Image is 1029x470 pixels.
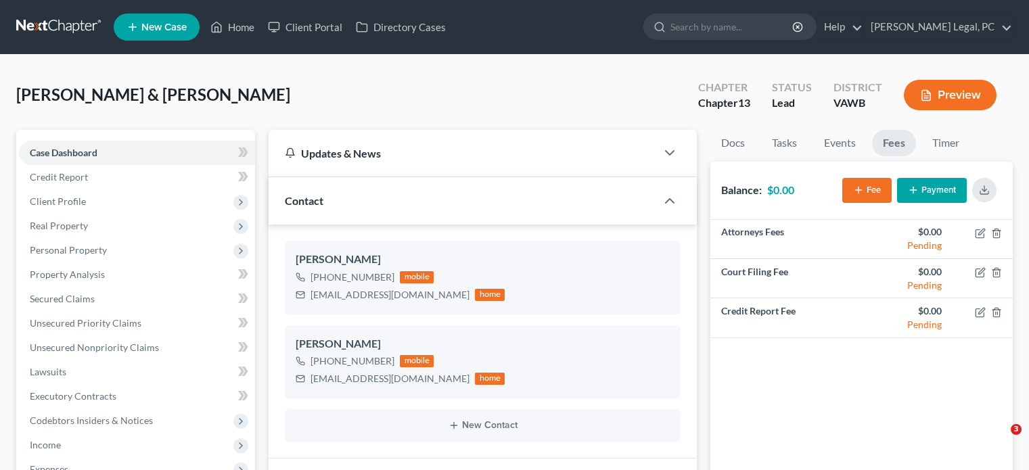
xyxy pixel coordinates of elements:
[16,85,290,104] span: [PERSON_NAME] & [PERSON_NAME]
[698,80,750,95] div: Chapter
[873,239,942,252] div: Pending
[141,22,187,32] span: New Case
[475,289,505,301] div: home
[842,178,892,203] button: Fee
[772,80,812,95] div: Status
[873,225,942,239] div: $0.00
[30,293,95,304] span: Secured Claims
[19,335,255,360] a: Unsecured Nonpriority Claims
[772,95,812,111] div: Lead
[30,268,105,280] span: Property Analysis
[1011,424,1022,435] span: 3
[311,288,470,302] div: [EMAIL_ADDRESS][DOMAIN_NAME]
[710,130,756,156] a: Docs
[30,390,116,402] span: Executory Contracts
[30,366,66,377] span: Lawsuits
[710,259,861,298] td: Court Filing Fee
[311,372,470,385] div: [EMAIL_ADDRESS][DOMAIN_NAME]
[710,220,861,259] td: Attorneys Fees
[761,130,808,156] a: Tasks
[296,252,670,268] div: [PERSON_NAME]
[296,336,670,352] div: [PERSON_NAME]
[400,355,434,367] div: mobile
[285,194,323,207] span: Contact
[872,130,916,156] a: Fees
[30,342,159,353] span: Unsecured Nonpriority Claims
[475,373,505,385] div: home
[710,298,861,337] td: Credit Report Fee
[817,15,863,39] a: Help
[833,95,882,111] div: VAWB
[19,311,255,335] a: Unsecured Priority Claims
[873,304,942,318] div: $0.00
[833,80,882,95] div: District
[296,420,670,431] button: New Contact
[19,262,255,287] a: Property Analysis
[311,271,394,284] div: [PHONE_NUMBER]
[261,15,349,39] a: Client Portal
[738,96,750,109] span: 13
[921,130,970,156] a: Timer
[983,424,1015,456] iframe: Intercom live chat
[19,165,255,189] a: Credit Report
[767,183,794,196] strong: $0.00
[873,265,942,279] div: $0.00
[721,183,762,196] strong: Balance:
[30,415,153,426] span: Codebtors Insiders & Notices
[30,317,141,329] span: Unsecured Priority Claims
[873,279,942,292] div: Pending
[19,141,255,165] a: Case Dashboard
[698,95,750,111] div: Chapter
[349,15,453,39] a: Directory Cases
[19,360,255,384] a: Lawsuits
[813,130,867,156] a: Events
[400,271,434,283] div: mobile
[204,15,261,39] a: Home
[30,171,88,183] span: Credit Report
[285,146,640,160] div: Updates & News
[311,354,394,368] div: [PHONE_NUMBER]
[19,287,255,311] a: Secured Claims
[897,178,967,203] button: Payment
[873,318,942,331] div: Pending
[30,195,86,207] span: Client Profile
[904,80,997,110] button: Preview
[19,384,255,408] a: Executory Contracts
[670,14,794,39] input: Search by name...
[864,15,1012,39] a: [PERSON_NAME] Legal, PC
[30,244,107,256] span: Personal Property
[30,147,97,158] span: Case Dashboard
[30,439,61,450] span: Income
[30,220,88,231] span: Real Property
